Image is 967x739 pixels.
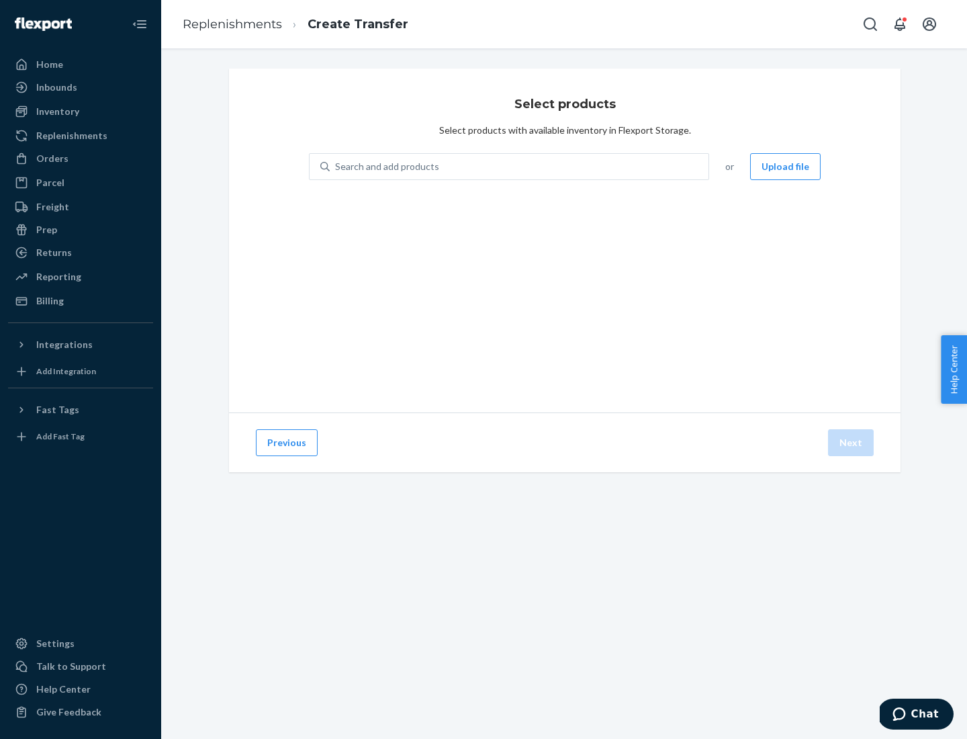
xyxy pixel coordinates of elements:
div: Talk to Support [36,660,106,673]
img: Flexport logo [15,17,72,31]
a: Add Integration [8,361,153,382]
div: Orders [36,152,68,165]
div: Inbounds [36,81,77,94]
ol: breadcrumbs [172,5,419,44]
div: Billing [36,294,64,308]
div: Parcel [36,176,64,189]
button: Upload file [750,153,821,180]
button: Previous [256,429,318,456]
a: Freight [8,196,153,218]
div: Inventory [36,105,79,118]
button: Next [828,429,874,456]
a: Replenishments [183,17,282,32]
a: Home [8,54,153,75]
div: Settings [36,637,75,650]
a: Inventory [8,101,153,122]
div: Freight [36,200,69,214]
button: Open Search Box [857,11,884,38]
a: Settings [8,633,153,654]
iframe: Opens a widget where you can chat to one of our agents [880,699,954,732]
button: Give Feedback [8,701,153,723]
h3: Select products [514,95,616,113]
button: Open account menu [916,11,943,38]
div: Prep [36,223,57,236]
div: Select products with available inventory in Flexport Storage. [439,124,691,137]
a: Orders [8,148,153,169]
a: Parcel [8,172,153,193]
div: Reporting [36,270,81,284]
button: Open notifications [886,11,913,38]
a: Prep [8,219,153,241]
button: Help Center [941,335,967,404]
button: Fast Tags [8,399,153,421]
a: Billing [8,290,153,312]
button: Talk to Support [8,656,153,677]
div: Give Feedback [36,705,101,719]
div: Replenishments [36,129,107,142]
button: Close Navigation [126,11,153,38]
div: Add Integration [36,365,96,377]
div: Add Fast Tag [36,431,85,442]
div: Returns [36,246,72,259]
button: Integrations [8,334,153,355]
div: Help Center [36,683,91,696]
span: or [725,160,734,173]
div: Home [36,58,63,71]
div: Fast Tags [36,403,79,417]
a: Inbounds [8,77,153,98]
div: Integrations [36,338,93,351]
a: Replenishments [8,125,153,146]
a: Help Center [8,679,153,700]
div: Search and add products [335,160,439,173]
a: Create Transfer [308,17,408,32]
a: Reporting [8,266,153,288]
a: Add Fast Tag [8,426,153,447]
a: Returns [8,242,153,263]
